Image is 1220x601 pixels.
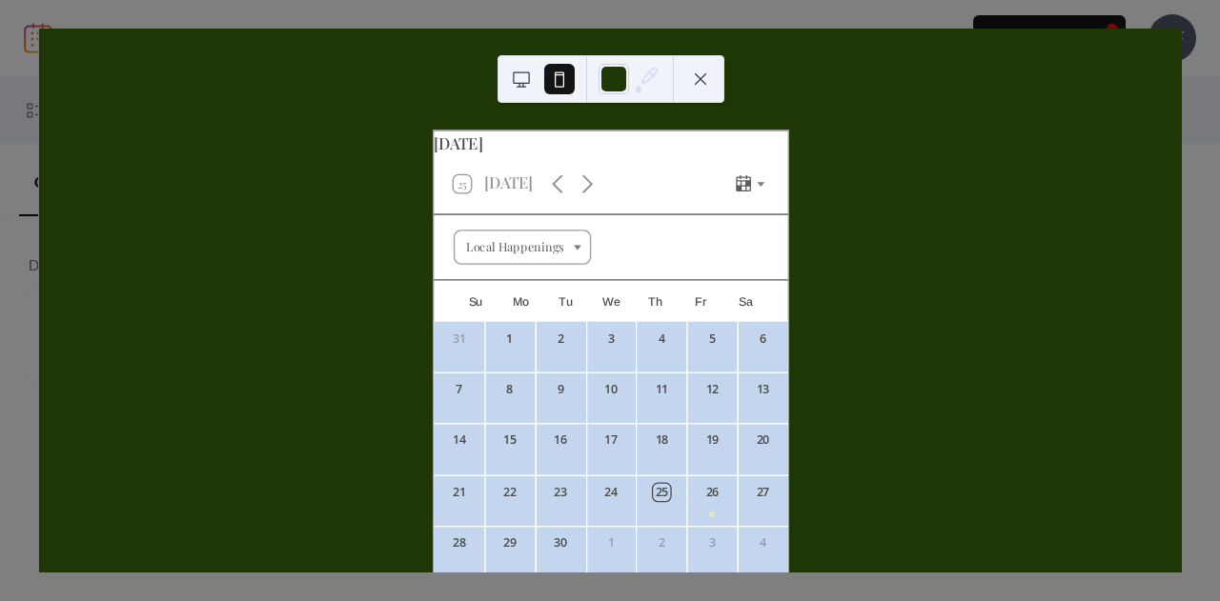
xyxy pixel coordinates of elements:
[601,534,620,552] div: 1
[450,381,468,399] div: 7
[633,281,678,321] div: Th
[601,484,620,502] div: 24
[601,381,620,399] div: 10
[652,534,670,552] div: 2
[753,432,771,451] div: 20
[450,534,468,552] div: 28
[551,381,569,399] div: 9
[702,432,721,451] div: 19
[450,330,468,348] div: 31
[652,381,670,399] div: 11
[551,534,569,552] div: 30
[702,330,721,348] div: 5
[753,534,771,552] div: 4
[652,432,670,451] div: 18
[500,432,518,451] div: 15
[434,130,788,154] div: [DATE]
[551,432,569,451] div: 16
[500,484,518,502] div: 22
[543,281,588,321] div: Tu
[588,281,633,321] div: We
[702,484,721,502] div: 26
[500,381,518,399] div: 8
[601,432,620,451] div: 17
[722,281,767,321] div: Sa
[652,330,670,348] div: 4
[498,281,543,321] div: Mo
[678,281,722,321] div: Fr
[551,330,569,348] div: 2
[753,330,771,348] div: 6
[753,381,771,399] div: 13
[702,381,721,399] div: 12
[652,484,670,502] div: 25
[551,484,569,502] div: 23
[450,484,468,502] div: 21
[453,281,498,321] div: Su
[601,330,620,348] div: 3
[753,484,771,502] div: 27
[500,330,518,348] div: 1
[702,534,721,552] div: 3
[500,534,518,552] div: 29
[450,432,468,451] div: 14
